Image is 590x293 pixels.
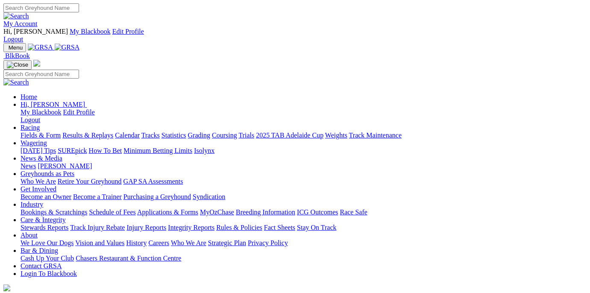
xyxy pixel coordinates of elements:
a: Minimum Betting Limits [123,147,192,154]
a: My Blackbook [70,28,111,35]
div: My Account [3,28,587,43]
span: Menu [9,44,23,51]
a: SUREpick [58,147,87,154]
a: News & Media [21,155,62,162]
a: Wagering [21,139,47,146]
a: News [21,162,36,170]
a: Track Maintenance [349,132,402,139]
div: Care & Integrity [21,224,587,231]
a: We Love Our Dogs [21,239,73,246]
a: Integrity Reports [168,224,214,231]
a: Stewards Reports [21,224,68,231]
a: Applications & Forms [137,208,198,216]
a: Careers [148,239,169,246]
div: Wagering [21,147,587,155]
a: Racing [21,124,40,131]
a: Care & Integrity [21,216,66,223]
div: Racing [21,132,587,139]
a: Retire Your Greyhound [58,178,122,185]
div: About [21,239,587,247]
div: Greyhounds as Pets [21,178,587,185]
span: BlkBook [5,52,30,59]
input: Search [3,70,79,79]
input: Search [3,3,79,12]
a: Get Involved [21,185,56,193]
a: [PERSON_NAME] [38,162,92,170]
a: Injury Reports [126,224,166,231]
a: Strategic Plan [208,239,246,246]
div: Industry [21,208,587,216]
a: Vision and Values [75,239,124,246]
span: Hi, [PERSON_NAME] [3,28,68,35]
div: Hi, [PERSON_NAME] [21,108,587,124]
a: Logout [3,35,23,43]
a: 2025 TAB Adelaide Cup [256,132,323,139]
a: Edit Profile [112,28,144,35]
a: Fields & Form [21,132,61,139]
img: logo-grsa-white.png [3,284,10,291]
img: GRSA [28,44,53,51]
a: About [21,231,38,239]
a: Track Injury Rebate [70,224,125,231]
a: Who We Are [21,178,56,185]
a: ICG Outcomes [297,208,338,216]
a: My Blackbook [21,108,62,116]
div: Get Involved [21,193,587,201]
a: BlkBook [3,52,30,59]
img: logo-grsa-white.png [33,60,40,67]
a: Coursing [212,132,237,139]
span: Hi, [PERSON_NAME] [21,101,85,108]
div: News & Media [21,162,587,170]
a: Bookings & Scratchings [21,208,87,216]
a: Statistics [161,132,186,139]
a: History [126,239,147,246]
a: Hi, [PERSON_NAME] [21,101,87,108]
a: Syndication [193,193,225,200]
a: Greyhounds as Pets [21,170,74,177]
a: Purchasing a Greyhound [123,193,191,200]
a: Who We Are [171,239,206,246]
a: Contact GRSA [21,262,62,270]
a: Calendar [115,132,140,139]
img: Close [7,62,28,68]
a: Breeding Information [236,208,295,216]
a: Login To Blackbook [21,270,77,277]
a: MyOzChase [200,208,234,216]
a: Privacy Policy [248,239,288,246]
img: Search [3,79,29,86]
a: Trials [238,132,254,139]
a: Isolynx [194,147,214,154]
a: My Account [3,20,38,27]
button: Toggle navigation [3,60,32,70]
a: Edit Profile [63,108,95,116]
a: Bar & Dining [21,247,58,254]
a: Schedule of Fees [89,208,135,216]
a: GAP SA Assessments [123,178,183,185]
a: Industry [21,201,43,208]
a: How To Bet [89,147,122,154]
button: Toggle navigation [3,43,26,52]
a: Race Safe [340,208,367,216]
a: Home [21,93,37,100]
a: Results & Replays [62,132,113,139]
a: Tracks [141,132,160,139]
a: Become an Owner [21,193,71,200]
a: [DATE] Tips [21,147,56,154]
a: Weights [325,132,347,139]
a: Logout [21,116,40,123]
div: Bar & Dining [21,255,587,262]
a: Grading [188,132,210,139]
a: Chasers Restaurant & Function Centre [76,255,181,262]
a: Cash Up Your Club [21,255,74,262]
img: Search [3,12,29,20]
a: Fact Sheets [264,224,295,231]
a: Stay On Track [297,224,336,231]
a: Rules & Policies [216,224,262,231]
img: GRSA [55,44,80,51]
a: Become a Trainer [73,193,122,200]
